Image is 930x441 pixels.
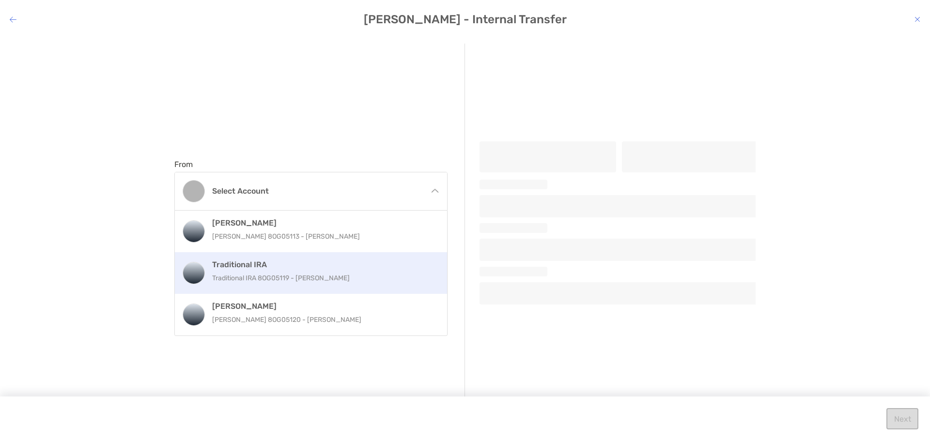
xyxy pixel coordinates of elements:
p: [PERSON_NAME] 8OG05113 - [PERSON_NAME] [212,230,431,243]
img: Roth IRA [183,221,204,242]
img: Roth IRA [183,304,204,325]
h4: Traditional IRA [212,260,431,269]
p: Traditional IRA 8OG05119 - [PERSON_NAME] [212,272,431,284]
h4: [PERSON_NAME] [212,218,431,228]
p: [PERSON_NAME] 8OG05120 - [PERSON_NAME] [212,314,431,326]
h4: [PERSON_NAME] [212,302,431,311]
label: From [174,160,193,169]
img: Traditional IRA [183,262,204,284]
h4: Select account [212,186,421,196]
